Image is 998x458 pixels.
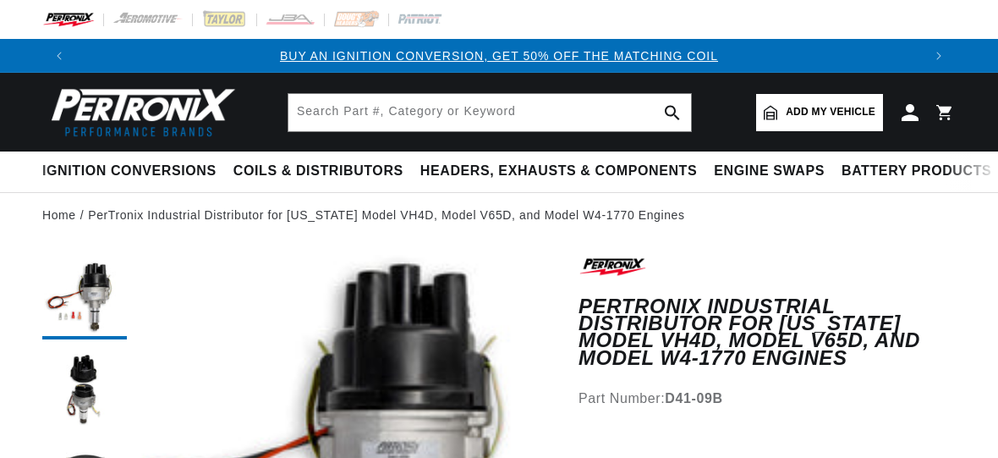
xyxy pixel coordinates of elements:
[233,163,403,180] span: Coils & Distributors
[579,388,956,410] div: Part Number:
[42,255,127,339] button: Load image 1 in gallery view
[76,47,922,65] div: 1 of 3
[42,348,127,433] button: Load image 2 in gallery view
[88,206,684,224] a: PerTronix Industrial Distributor for [US_STATE] Model VH4D, Model V65D, and Model W4-1770 Engines
[42,83,237,141] img: Pertronix
[225,152,412,191] summary: Coils & Distributors
[705,152,833,191] summary: Engine Swaps
[654,94,691,131] button: search button
[756,94,883,131] a: Add my vehicle
[420,163,697,180] span: Headers, Exhausts & Components
[665,391,722,406] strong: D41-09B
[714,163,825,180] span: Engine Swaps
[842,163,991,180] span: Battery Products
[412,152,705,191] summary: Headers, Exhausts & Components
[42,206,956,224] nav: breadcrumbs
[76,47,922,65] div: Announcement
[42,152,225,191] summary: Ignition Conversions
[280,49,718,63] a: BUY AN IGNITION CONVERSION, GET 50% OFF THE MATCHING COIL
[42,163,217,180] span: Ignition Conversions
[42,39,76,73] button: Translation missing: en.sections.announcements.previous_announcement
[579,298,956,367] h1: PerTronix Industrial Distributor for [US_STATE] Model VH4D, Model V65D, and Model W4-1770 Engines
[786,104,875,120] span: Add my vehicle
[42,206,76,224] a: Home
[922,39,956,73] button: Translation missing: en.sections.announcements.next_announcement
[288,94,691,131] input: Search Part #, Category or Keyword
